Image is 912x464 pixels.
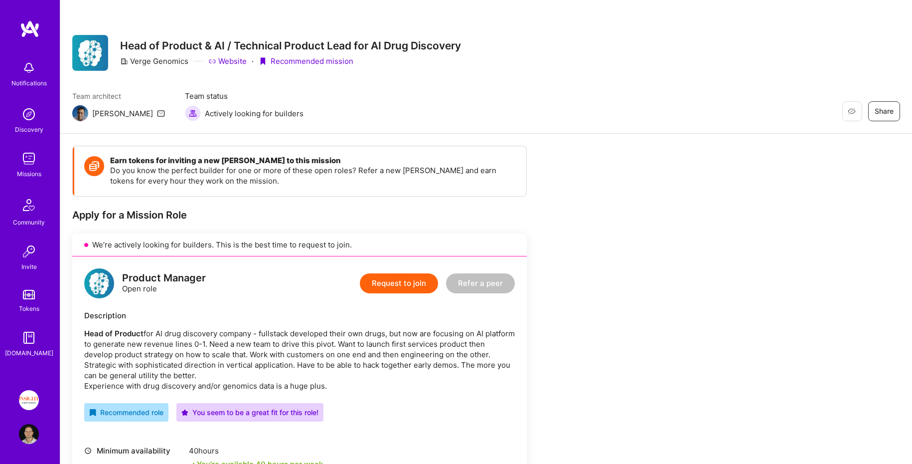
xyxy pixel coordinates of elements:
img: guide book [19,328,39,348]
span: Share [875,106,894,116]
p: for AI drug discovery company - fullstack developed their own drugs, but now are focusing on AI p... [84,328,515,391]
div: Recommended mission [259,56,353,66]
div: [DOMAIN_NAME] [5,348,53,358]
div: · [252,56,254,66]
img: tokens [23,290,35,299]
img: logo [84,268,114,298]
img: Insight Partners: Data & AI - Sourcing [19,390,39,410]
a: User Avatar [16,424,41,444]
button: Share [868,101,900,121]
img: logo [20,20,40,38]
span: Actively looking for builders [205,108,304,119]
i: icon PurpleRibbon [259,57,267,65]
button: Refer a peer [446,273,515,293]
a: Insight Partners: Data & AI - Sourcing [16,390,41,410]
i: icon CompanyGray [120,57,128,65]
div: Description [84,310,515,321]
div: We’re actively looking for builders. This is the best time to request to join. [72,233,527,256]
img: Actively looking for builders [185,105,201,121]
span: Team status [185,91,304,101]
img: Company Logo [72,35,108,71]
button: Request to join [360,273,438,293]
img: Community [17,193,41,217]
div: Tokens [19,303,39,314]
div: Verge Genomics [120,56,188,66]
div: Discovery [15,124,43,135]
i: icon EyeClosed [848,107,856,115]
div: Product Manager [122,273,206,283]
div: You seem to be a great fit for this role! [181,407,318,418]
a: Website [208,56,247,66]
div: Community [13,217,45,228]
div: Minimum availability [84,446,184,456]
div: Open role [122,273,206,294]
div: Apply for a Mission Role [72,209,527,222]
p: Do you know the perfect builder for one or more of these open roles? Refer a new [PERSON_NAME] an... [110,165,516,186]
img: Team Architect [72,105,88,121]
span: Team architect [72,91,165,101]
i: icon RecommendedBadge [89,409,96,416]
img: User Avatar [19,424,39,444]
img: discovery [19,104,39,124]
img: bell [19,58,39,78]
i: icon Clock [84,447,92,455]
div: [PERSON_NAME] [92,108,153,119]
div: Notifications [11,78,47,88]
div: 40 hours [189,446,323,456]
div: Invite [21,261,37,272]
i: icon PurpleStar [181,409,188,416]
h4: Earn tokens for inviting a new [PERSON_NAME] to this mission [110,156,516,165]
h3: Head of Product & AI / Technical Product Lead for AI Drug Discovery [120,39,461,52]
img: teamwork [19,149,39,169]
div: Missions [17,169,41,179]
strong: Head of Product [84,329,144,338]
img: Invite [19,241,39,261]
img: Token icon [84,156,104,176]
div: Recommended role [89,407,163,418]
i: icon Mail [157,109,165,117]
